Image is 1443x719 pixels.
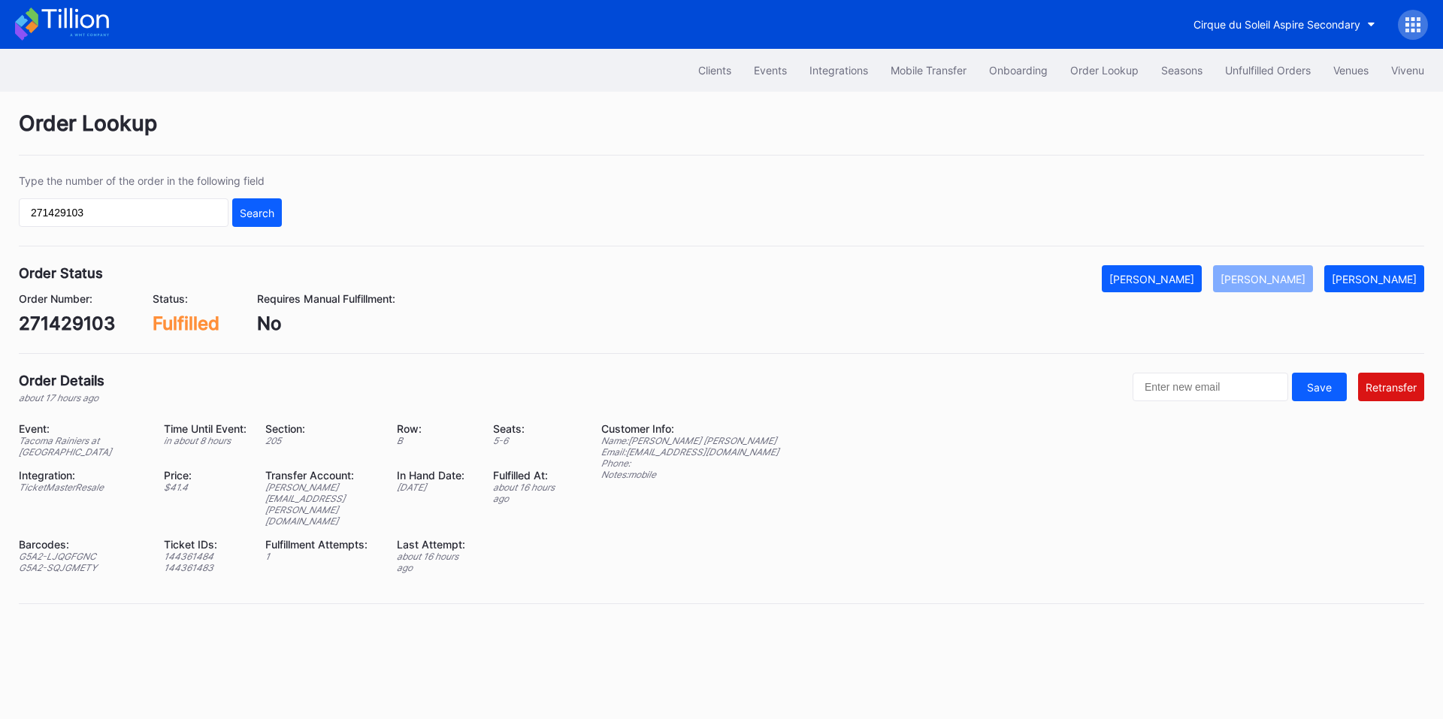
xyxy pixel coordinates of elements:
[1292,373,1347,401] button: Save
[19,292,115,305] div: Order Number:
[265,469,379,482] div: Transfer Account:
[164,469,247,482] div: Price:
[164,551,247,562] div: 144361484
[1333,64,1369,77] div: Venues
[164,482,247,493] div: $ 41.4
[1070,64,1139,77] div: Order Lookup
[164,435,247,446] div: in about 8 hours
[1221,273,1305,285] div: [PERSON_NAME]
[164,538,247,551] div: Ticket IDs:
[687,56,743,84] button: Clients
[1213,265,1313,292] button: [PERSON_NAME]
[397,538,474,551] div: Last Attempt:
[153,313,219,334] div: Fulfilled
[1193,18,1360,31] div: Cirque du Soleil Aspire Secondary
[891,64,967,77] div: Mobile Transfer
[698,64,731,77] div: Clients
[19,198,228,227] input: GT59662
[798,56,879,84] button: Integrations
[809,64,868,77] div: Integrations
[19,551,145,562] div: G5A2-LJQGFGNC
[19,392,104,403] div: about 17 hours ago
[265,482,379,527] div: [PERSON_NAME][EMAIL_ADDRESS][PERSON_NAME][DOMAIN_NAME]
[19,110,1424,156] div: Order Lookup
[1322,56,1380,84] button: Venues
[19,469,145,482] div: Integration:
[257,313,395,334] div: No
[257,292,395,305] div: Requires Manual Fulfillment:
[19,313,115,334] div: 271429103
[19,482,145,493] div: TicketMasterResale
[1307,381,1332,394] div: Save
[493,469,564,482] div: Fulfilled At:
[397,435,474,446] div: B
[1150,56,1214,84] button: Seasons
[19,265,103,281] div: Order Status
[1214,56,1322,84] button: Unfulfilled Orders
[1366,381,1417,394] div: Retransfer
[493,482,564,504] div: about 16 hours ago
[1133,373,1288,401] input: Enter new email
[1182,11,1387,38] button: Cirque du Soleil Aspire Secondary
[1102,265,1202,292] button: [PERSON_NAME]
[153,292,219,305] div: Status:
[265,422,379,435] div: Section:
[19,422,145,435] div: Event:
[265,538,379,551] div: Fulfillment Attempts:
[1225,64,1311,77] div: Unfulfilled Orders
[240,207,274,219] div: Search
[601,422,779,435] div: Customer Info:
[1332,273,1417,285] div: [PERSON_NAME]
[397,469,474,482] div: In Hand Date:
[1391,64,1424,77] div: Vivenu
[265,551,379,562] div: 1
[1109,273,1194,285] div: [PERSON_NAME]
[601,446,779,458] div: Email: [EMAIL_ADDRESS][DOMAIN_NAME]
[989,64,1048,77] div: Onboarding
[19,435,145,458] div: Tacoma Rainiers at [GEOGRAPHIC_DATA]
[232,198,282,227] button: Search
[1324,265,1424,292] button: [PERSON_NAME]
[164,562,247,573] div: 144361483
[879,56,978,84] button: Mobile Transfer
[19,174,282,187] div: Type the number of the order in the following field
[265,435,379,446] div: 205
[397,422,474,435] div: Row:
[1059,56,1150,84] button: Order Lookup
[397,482,474,493] div: [DATE]
[743,56,798,84] button: Events
[19,538,145,551] div: Barcodes:
[978,56,1059,84] button: Onboarding
[1358,373,1424,401] button: Retransfer
[1161,64,1202,77] div: Seasons
[493,435,564,446] div: 5 - 6
[164,422,247,435] div: Time Until Event:
[397,551,474,573] div: about 16 hours ago
[601,435,779,446] div: Name: [PERSON_NAME] [PERSON_NAME]
[601,469,779,480] div: Notes: mobile
[19,373,104,388] div: Order Details
[754,64,787,77] div: Events
[601,458,779,469] div: Phone:
[19,562,145,573] div: G5A2-SQJGMETY
[1380,56,1435,84] button: Vivenu
[493,422,564,435] div: Seats:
